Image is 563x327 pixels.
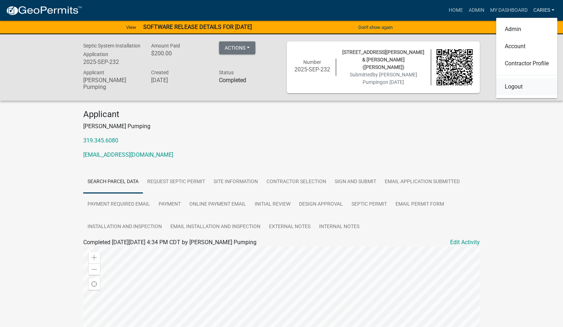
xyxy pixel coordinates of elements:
[83,171,143,193] a: Search Parcel Data
[83,216,166,238] a: Installation and Inspection
[151,77,208,84] h6: [DATE]
[391,193,448,216] a: Email Permit Form
[496,21,557,38] a: Admin
[83,109,480,120] h4: Applicant
[265,216,315,238] a: External Notes
[347,193,391,216] a: Septic Permit
[330,171,380,193] a: Sign and Submit
[83,151,173,158] a: [EMAIL_ADDRESS][DOMAIN_NAME]
[209,171,262,193] a: Site Information
[123,21,139,33] a: View
[143,171,209,193] a: Request Septic Permit
[151,43,180,49] span: Amount Paid
[295,193,347,216] a: Design Approval
[83,77,140,90] h6: [PERSON_NAME] Pumping
[487,4,530,17] a: My Dashboard
[83,70,104,75] span: Applicant
[315,216,364,238] a: Internal Notes
[355,21,395,33] button: Don't show again
[446,4,466,17] a: Home
[496,55,557,72] a: Contractor Profile
[166,216,265,238] a: Email Installation and Inspection
[219,70,234,75] span: Status
[185,193,250,216] a: Online Payment Email
[250,193,295,216] a: Initial Review
[303,59,321,65] span: Number
[496,18,557,98] div: CarieS
[83,59,140,65] h6: 2025-SEP-232
[262,171,330,193] a: Contractor Selection
[450,238,480,247] a: Edit Activity
[83,137,118,144] a: 319.345.6080
[294,66,330,73] h6: 2025-SEP-232
[83,43,140,57] span: Septic System Installation Application
[151,70,169,75] span: Created
[83,239,256,246] span: Completed [DATE][DATE] 4:34 PM CDT by [PERSON_NAME] Pumping
[219,41,255,54] button: Actions
[363,72,417,85] span: by [PERSON_NAME] Pumping
[89,252,100,263] div: Zoom in
[219,77,246,84] strong: Completed
[154,193,185,216] a: Payment
[89,263,100,275] div: Zoom out
[342,49,424,70] span: [STREET_ADDRESS][PERSON_NAME] & [PERSON_NAME] ([PERSON_NAME])
[437,49,473,86] img: QR code
[89,278,100,290] div: Find my location
[496,78,557,95] a: Logout
[83,122,480,131] p: [PERSON_NAME] Pumping
[151,50,208,57] h6: $200.00
[83,193,154,216] a: Payment Required Email
[530,4,557,17] a: CarieS
[143,24,252,30] strong: SOFTWARE RELEASE DETAILS FOR [DATE]
[466,4,487,17] a: Admin
[380,171,464,193] a: Email Application Submitted
[496,38,557,55] a: Account
[350,72,417,85] span: Submitted on [DATE]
